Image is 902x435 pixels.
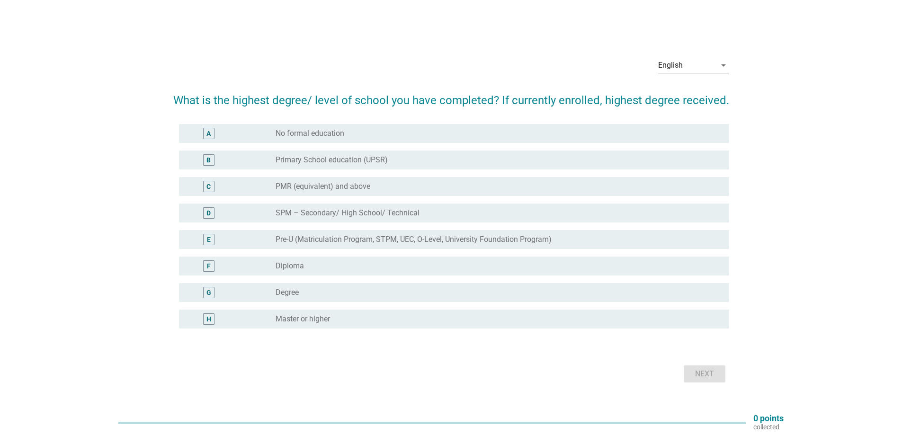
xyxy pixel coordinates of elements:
[753,414,784,423] p: 0 points
[276,261,304,271] label: Diploma
[206,314,211,324] div: H
[206,287,211,297] div: G
[276,129,344,138] label: No formal education
[206,181,211,191] div: C
[753,423,784,431] p: collected
[276,288,299,297] label: Degree
[173,82,729,109] h2: What is the highest degree/ level of school you have completed? If currently enrolled, highest de...
[206,128,211,138] div: A
[206,155,211,165] div: B
[276,235,552,244] label: Pre-U (Matriculation Program, STPM, UEC, O-Level, University Foundation Program)
[206,208,211,218] div: D
[658,61,683,70] div: English
[276,155,388,165] label: Primary School education (UPSR)
[276,182,370,191] label: PMR (equivalent) and above
[276,314,330,324] label: Master or higher
[276,208,420,218] label: SPM – Secondary/ High School/ Technical
[207,261,211,271] div: F
[207,234,211,244] div: E
[718,60,729,71] i: arrow_drop_down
